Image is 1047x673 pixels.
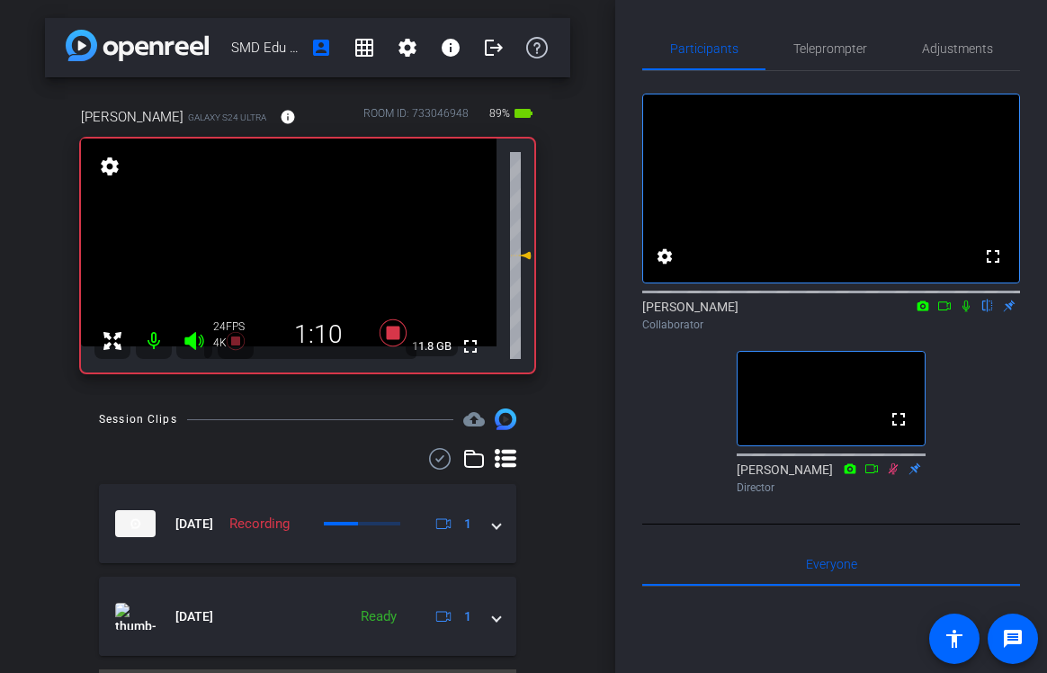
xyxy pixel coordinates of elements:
mat-icon: settings [97,156,122,177]
div: 1:10 [258,319,379,350]
div: Collaborator [642,317,1020,333]
div: 24 [213,319,258,334]
span: Destinations for your clips [463,408,485,430]
img: Session clips [495,408,516,430]
span: 89% [487,99,513,128]
span: 1 [464,607,471,626]
mat-icon: grid_on [353,37,375,58]
span: Adjustments [922,42,993,55]
mat-icon: message [1002,628,1024,650]
mat-icon: settings [397,37,418,58]
span: FPS [226,320,245,333]
span: SMD Edu [DATE] 3:30pm [231,30,300,66]
mat-icon: flip [977,297,998,313]
span: [PERSON_NAME] [81,107,183,127]
span: Participants [670,42,738,55]
span: [DATE] [175,607,213,626]
mat-icon: fullscreen [460,336,481,357]
mat-icon: settings [654,246,676,267]
mat-icon: accessibility [944,628,965,650]
mat-icon: fullscreen [982,246,1004,267]
mat-expansion-panel-header: thumb-nail[DATE]Recording1 [99,484,516,563]
mat-icon: account_box [310,37,332,58]
mat-icon: battery_std [513,103,534,124]
mat-icon: info [280,109,296,125]
mat-icon: cloud_upload [463,408,485,430]
div: [PERSON_NAME] [642,298,1020,333]
img: thumb-nail [115,603,156,630]
div: Recording [220,514,299,534]
span: 1 [464,515,471,534]
mat-icon: logout [483,37,505,58]
div: 4K [213,336,258,350]
div: Session Clips [99,410,177,428]
span: Everyone [806,558,857,570]
img: app-logo [66,30,209,61]
div: Ready [352,606,406,627]
div: [PERSON_NAME] [737,461,926,496]
img: thumb-nail [115,510,156,537]
mat-expansion-panel-header: thumb-nail[DATE]Ready1 [99,577,516,656]
div: ROOM ID: 733046948 [363,105,469,131]
div: Director [737,480,926,496]
span: 11.8 GB [406,336,458,357]
mat-icon: info [440,37,461,58]
span: Galaxy S24 Ultra [188,111,266,124]
span: Teleprompter [793,42,867,55]
span: [DATE] [175,515,213,534]
mat-icon: fullscreen [888,408,909,430]
mat-icon: 0 dB [510,245,532,266]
